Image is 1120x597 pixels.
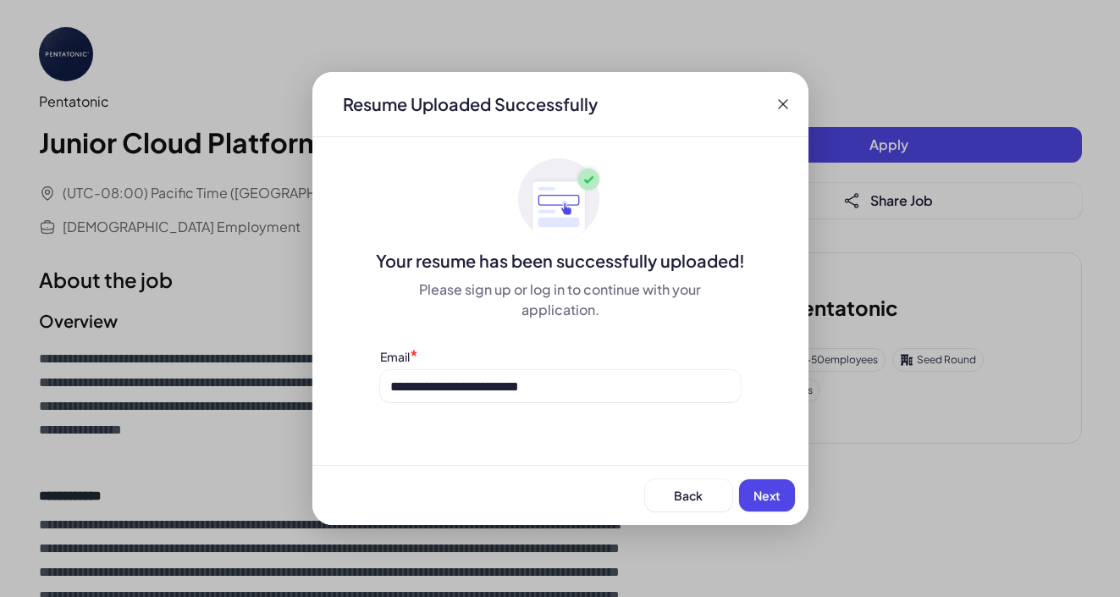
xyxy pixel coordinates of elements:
div: Please sign up or log in to continue with your application. [380,279,741,320]
img: ApplyedMaskGroup3.svg [518,158,603,242]
div: Resume Uploaded Successfully [329,92,611,116]
span: Back [674,488,703,503]
div: Your resume has been successfully uploaded! [312,249,808,273]
span: Next [753,488,781,503]
label: Email [380,349,410,364]
button: Back [645,479,732,511]
button: Next [739,479,795,511]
